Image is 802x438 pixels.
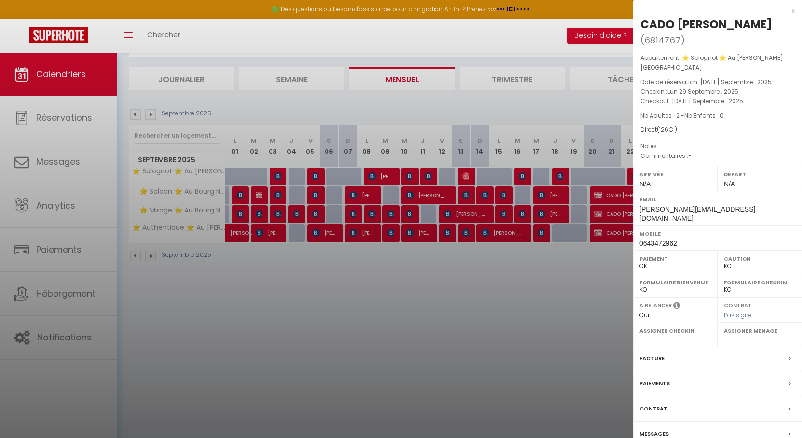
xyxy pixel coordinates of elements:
span: 0643472962 [639,240,677,247]
span: [DATE] Septembre . 2025 [700,78,772,86]
div: CADO [PERSON_NAME] [640,16,772,32]
label: Assigner Menage [724,326,796,336]
p: Commentaires : [640,151,795,161]
label: Paiement [639,254,711,264]
label: Contrat [639,404,667,414]
label: A relancer [639,301,672,310]
span: 126 [659,126,668,134]
label: Formulaire Checkin [724,278,796,287]
p: Checkout : [640,97,795,106]
label: Caution [724,254,796,264]
p: Notes : [640,141,795,151]
span: [DATE] Septembre . 2025 [672,97,743,105]
span: Lun 29 Septembre . 2025 [667,87,738,96]
span: - [660,142,663,150]
div: Direct [640,126,795,135]
p: Appartement : [640,53,795,72]
label: Paiements [639,379,670,389]
label: Contrat [724,301,752,308]
label: Départ [724,170,796,179]
i: Sélectionner OUI si vous souhaiter envoyer les séquences de messages post-checkout [673,301,680,312]
div: x [633,5,795,16]
label: Mobile [639,229,796,239]
label: Email [639,195,796,204]
label: Assigner Checkin [639,326,711,336]
span: - [688,152,692,160]
span: Pas signé [724,311,752,319]
span: [PERSON_NAME][EMAIL_ADDRESS][DOMAIN_NAME] [639,205,755,222]
label: Arrivée [639,170,711,179]
label: Formulaire Bienvenue [639,278,711,287]
span: ( € ) [657,126,677,134]
span: N/A [724,180,735,188]
label: Facture [639,353,665,364]
p: Checkin : [640,87,795,97]
span: ( ) [640,33,685,47]
span: 6814767 [644,34,680,46]
p: Date de réservation : [640,77,795,87]
span: N/A [639,180,651,188]
span: ⭐ Solognot ⭐ Au [PERSON_NAME][GEOGRAPHIC_DATA] [640,54,783,71]
span: Nb Adultes : 2 - [640,112,724,120]
span: Nb Enfants : 0 [684,112,724,120]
